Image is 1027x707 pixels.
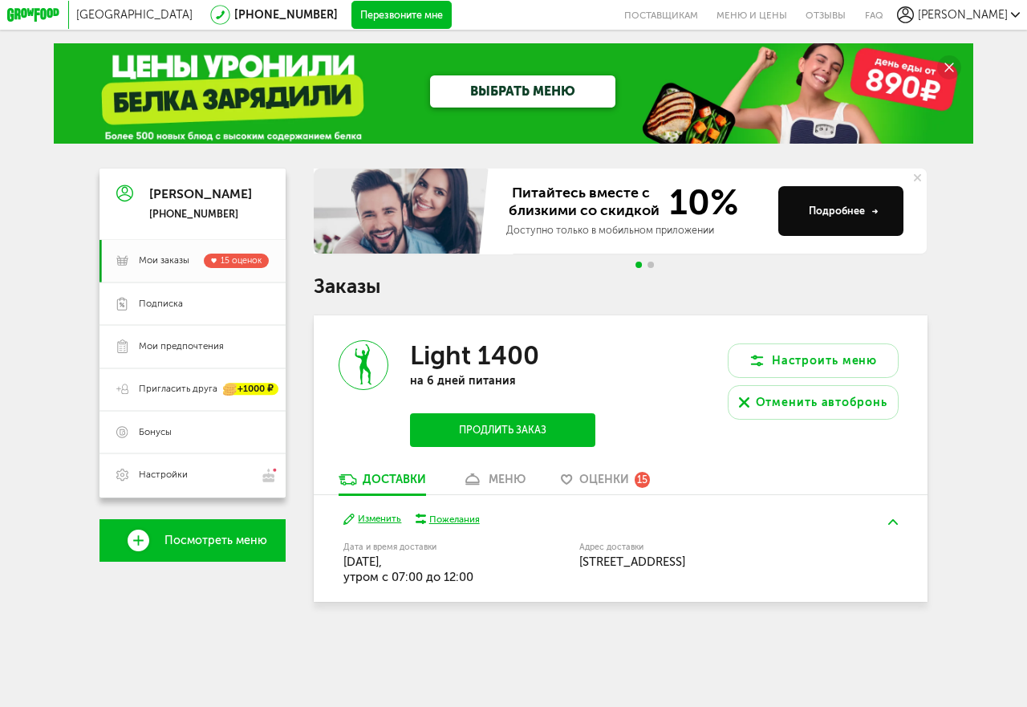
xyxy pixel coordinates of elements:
[809,204,878,218] div: Подробнее
[343,555,473,584] span: [DATE], утром c 07:00 до 12:00
[416,513,480,526] button: Пожелания
[99,519,285,562] a: Посмотреть меню
[756,394,887,411] div: Отменить автобронь
[918,8,1008,22] span: [PERSON_NAME]
[635,472,651,488] div: 15
[554,472,657,494] a: Оценки 15
[99,240,285,282] a: Мои заказы 15 оценок
[99,368,285,411] a: Пригласить друга +1000 ₽
[728,343,899,378] button: Настроить меню
[99,325,285,368] a: Мои предпочтения
[410,374,595,388] p: на 6 дней питания
[149,187,252,201] div: [PERSON_NAME]
[139,254,189,267] span: Мои заказы
[224,384,278,396] div: +1000 ₽
[139,298,183,311] span: Подписка
[139,426,172,439] span: Бонусы
[579,555,685,569] span: [STREET_ADDRESS]
[579,473,629,486] span: Оценки
[343,512,402,526] button: Изменить
[139,383,217,396] span: Пригласить друга
[164,534,267,547] span: Посмотреть меню
[778,186,903,236] button: Подробнее
[489,473,526,486] div: меню
[410,413,595,447] button: Продлить заказ
[149,208,252,221] div: [PHONE_NUMBER]
[662,185,740,220] span: 10%
[635,262,642,268] span: Go to slide 1
[343,543,506,551] label: Дата и время доставки
[579,543,846,551] label: Адрес доставки
[351,1,451,30] button: Перезвоните мне
[99,411,285,453] a: Бонусы
[139,469,188,481] span: Настройки
[429,513,480,526] div: Пожелания
[728,385,899,420] button: Отменить автобронь
[506,185,662,220] span: Питайтесь вместе с близкими со скидкой
[506,223,767,238] div: Доступно только в мобильном приложении
[430,75,615,108] a: ВЫБРАТЬ МЕНЮ
[314,169,492,254] img: family-banner.579af9d.jpg
[647,262,654,268] span: Go to slide 2
[139,340,224,353] span: Мои предпочтения
[99,282,285,325] a: Подписка
[234,8,338,22] a: [PHONE_NUMBER]
[76,8,193,22] span: [GEOGRAPHIC_DATA]
[331,472,433,494] a: Доставки
[455,472,533,494] a: меню
[410,340,539,371] h3: Light 1400
[99,453,285,497] a: Настройки
[363,473,426,486] div: Доставки
[888,519,898,525] img: arrow-up-green.5eb5f82.svg
[314,277,927,295] h1: Заказы
[221,255,262,266] span: 15 оценок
